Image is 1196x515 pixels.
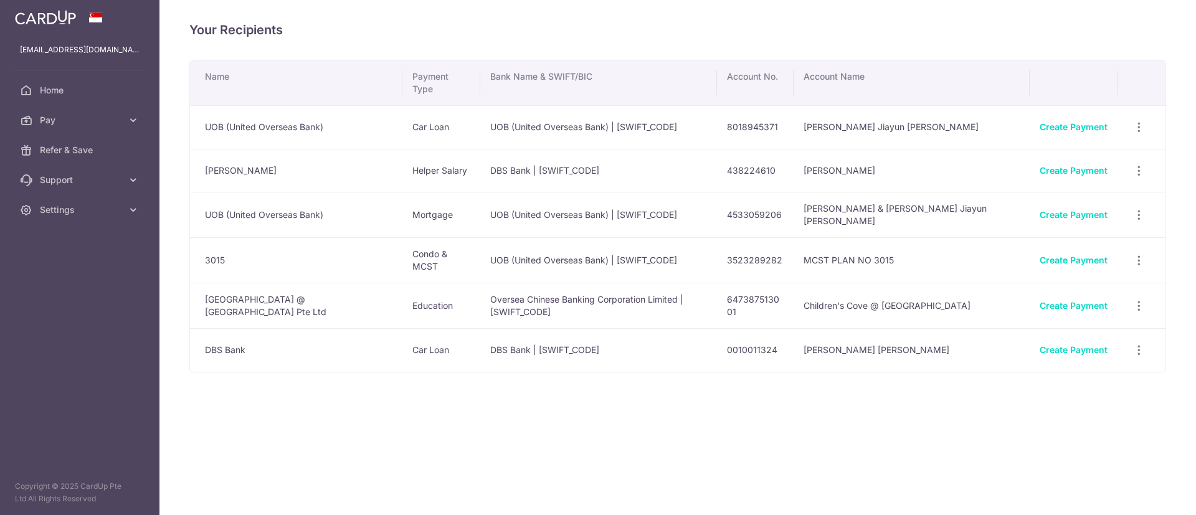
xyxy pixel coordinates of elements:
[20,44,140,56] p: [EMAIL_ADDRESS][DOMAIN_NAME]
[794,237,1030,283] td: MCST PLAN NO 3015
[402,328,480,372] td: Car Loan
[1040,121,1108,132] a: Create Payment
[40,174,122,186] span: Support
[1040,300,1108,311] a: Create Payment
[480,283,717,328] td: Oversea Chinese Banking Corporation Limited | [SWIFT_CODE]
[717,60,794,105] th: Account No.
[480,60,717,105] th: Bank Name & SWIFT/BIC
[402,105,480,149] td: Car Loan
[794,328,1030,372] td: [PERSON_NAME] [PERSON_NAME]
[402,60,480,105] th: Payment Type
[1040,209,1108,220] a: Create Payment
[190,192,402,237] td: UOB (United Overseas Bank)
[189,20,1166,40] h4: Your Recipients
[190,105,402,149] td: UOB (United Overseas Bank)
[480,237,717,283] td: UOB (United Overseas Bank) | [SWIFT_CODE]
[190,149,402,192] td: [PERSON_NAME]
[794,149,1030,192] td: [PERSON_NAME]
[1040,255,1108,265] a: Create Payment
[480,149,717,192] td: DBS Bank | [SWIFT_CODE]
[40,84,122,97] span: Home
[402,192,480,237] td: Mortgage
[794,105,1030,149] td: [PERSON_NAME] Jiayun [PERSON_NAME]
[402,283,480,328] td: Education
[480,105,717,149] td: UOB (United Overseas Bank) | [SWIFT_CODE]
[190,283,402,328] td: [GEOGRAPHIC_DATA] @ [GEOGRAPHIC_DATA] Pte Ltd
[40,144,122,156] span: Refer & Save
[190,237,402,283] td: 3015
[15,10,76,25] img: CardUp
[794,283,1030,328] td: Children's Cove @ [GEOGRAPHIC_DATA]
[40,114,122,126] span: Pay
[480,328,717,372] td: DBS Bank | [SWIFT_CODE]
[190,328,402,372] td: DBS Bank
[717,192,794,237] td: 4533059206
[190,60,402,105] th: Name
[402,237,480,283] td: Condo & MCST
[794,60,1030,105] th: Account Name
[402,149,480,192] td: Helper Salary
[717,283,794,328] td: 647387513001
[1040,165,1108,176] a: Create Payment
[717,105,794,149] td: 8018945371
[717,328,794,372] td: 0010011324
[1040,344,1108,355] a: Create Payment
[794,192,1030,237] td: [PERSON_NAME] & [PERSON_NAME] Jiayun [PERSON_NAME]
[40,204,122,216] span: Settings
[717,237,794,283] td: 3523289282
[480,192,717,237] td: UOB (United Overseas Bank) | [SWIFT_CODE]
[1113,478,1184,509] iframe: Opens a widget where you can find more information
[717,149,794,192] td: 438224610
